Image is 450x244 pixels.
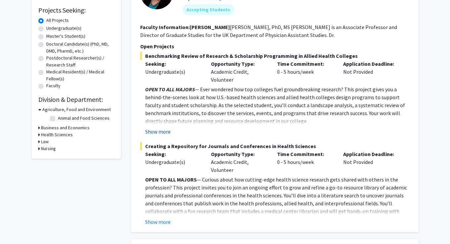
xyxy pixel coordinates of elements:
h2: Division & Department: [38,96,114,103]
strong: OPEN TO ALL MAJORS [145,176,197,183]
mat-chip: Accepting Students [183,4,234,15]
h3: Nursing [41,145,56,152]
label: All Projects [46,17,69,24]
label: Doctoral Candidate(s) (PhD, MD, DMD, PharmD, etc.) [46,41,114,55]
div: Not Provided [338,150,404,174]
div: Academic Credit, Volunteer [206,150,272,174]
div: 0 - 5 hours/week [272,60,338,84]
p: — Ever wondered how top colleges fuel groundbreaking research? This project gives you a behind-th... [145,85,409,125]
p: Time Commitment: [277,150,333,158]
span: Benchmarking Review of Research & Scholarship Programming in Allied Health Colleges [140,52,409,60]
label: Postdoctoral Researcher(s) / Research Staff [46,55,114,68]
label: Medical Resident(s) / Medical Fellow(s) [46,68,114,82]
em: OPEN TO ALL MAJORS [145,86,195,93]
p: Time Commitment: [277,60,333,68]
label: Master's Student(s) [46,33,85,40]
label: Animal and Food Sciences [58,115,109,122]
div: Undergraduate(s) [145,68,201,76]
p: Seeking: [145,60,201,68]
p: Opportunity Type: [211,60,267,68]
fg-read-more: [PERSON_NAME], PhD, MS [PERSON_NAME] is an Associate Professor and Director of Graduate Studies f... [140,24,397,38]
label: Faculty [46,82,61,89]
h3: Business and Economics [41,124,90,131]
button: Show more [145,128,171,136]
b: Faculty Information: [140,24,190,30]
div: Undergraduate(s) [145,158,201,166]
label: Undergraduate(s) [46,25,81,32]
h3: Health Sciences [41,131,73,138]
h2: Projects Seeking: [38,6,114,14]
span: Creating a Repository for Journals and Conferences in Health Sciences [140,142,409,150]
p: Application Deadline: [343,60,399,68]
h3: Law [41,138,49,145]
p: Application Deadline: [343,150,399,158]
p: Opportunity Type: [211,150,267,158]
button: Show more [145,218,171,226]
b: [PERSON_NAME] [190,24,230,30]
p: Seeking: [145,150,201,158]
div: Academic Credit, Volunteer [206,60,272,84]
h3: Agriculture, Food and Environment [42,106,111,113]
iframe: Chat [5,214,28,239]
div: 0 - 5 hours/week [272,150,338,174]
p: Open Projects [140,42,409,50]
p: — Curious about how cutting-edge health science research gets shared with others in the professio... [145,176,409,231]
div: Not Provided [338,60,404,84]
